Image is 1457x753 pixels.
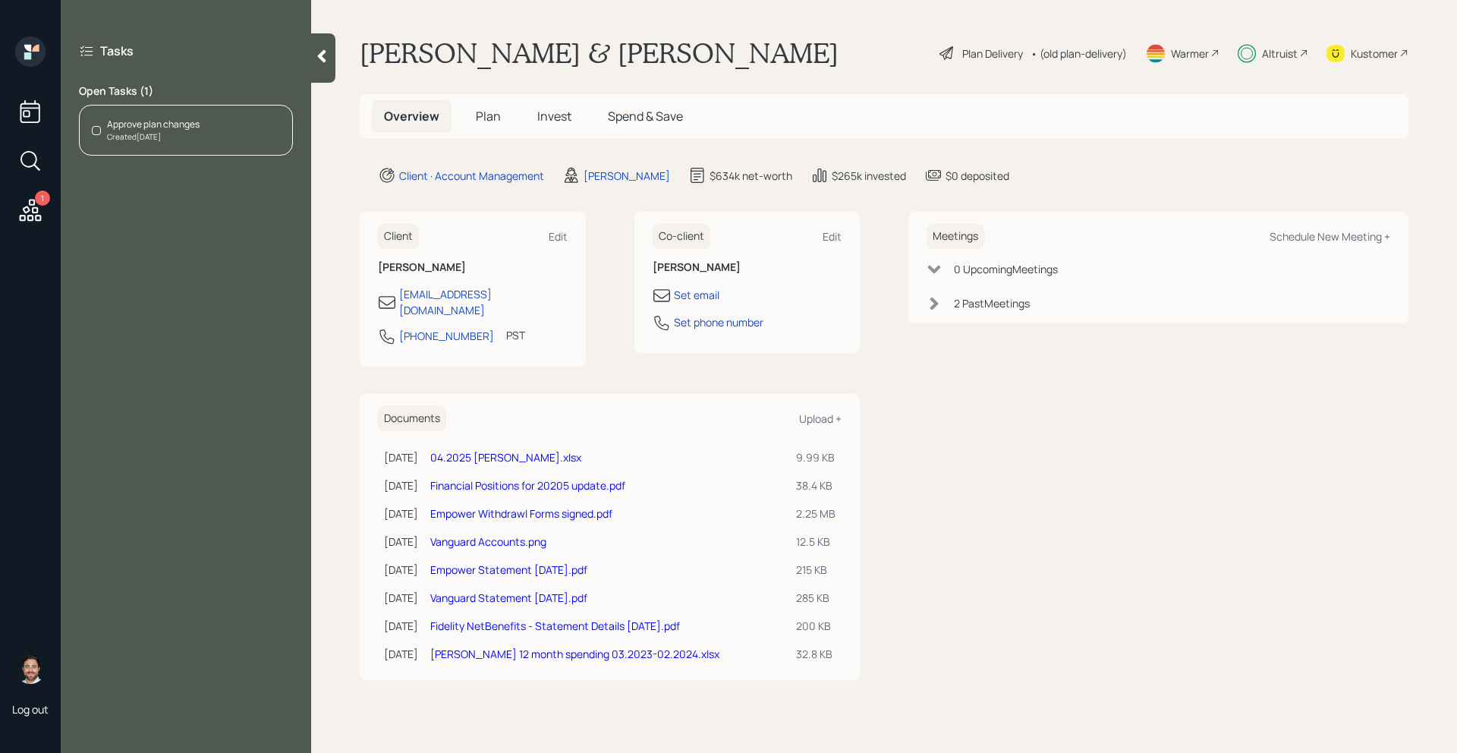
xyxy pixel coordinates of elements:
[796,562,835,578] div: 215 KB
[378,406,446,431] h6: Documents
[399,286,568,318] div: [EMAIL_ADDRESS][DOMAIN_NAME]
[430,478,625,493] a: Financial Positions for 20205 update.pdf
[384,108,439,124] span: Overview
[384,646,418,662] div: [DATE]
[12,702,49,717] div: Log out
[608,108,683,124] span: Spend & Save
[384,449,418,465] div: [DATE]
[799,411,842,426] div: Upload +
[796,506,835,521] div: 2.25 MB
[832,168,906,184] div: $265k invested
[796,646,835,662] div: 32.8 KB
[430,534,546,549] a: Vanguard Accounts.png
[962,46,1023,61] div: Plan Delivery
[537,108,571,124] span: Invest
[796,534,835,550] div: 12.5 KB
[796,449,835,465] div: 9.99 KB
[79,83,293,99] label: Open Tasks ( 1 )
[430,619,680,633] a: Fidelity NetBenefits - Statement Details [DATE].pdf
[796,618,835,634] div: 200 KB
[954,295,1030,311] div: 2 Past Meeting s
[674,287,719,303] div: Set email
[476,108,501,124] span: Plan
[946,168,1009,184] div: $0 deposited
[384,534,418,550] div: [DATE]
[384,506,418,521] div: [DATE]
[399,168,544,184] div: Client · Account Management
[796,590,835,606] div: 285 KB
[100,43,134,59] label: Tasks
[15,654,46,684] img: michael-russo-headshot.png
[584,168,670,184] div: [PERSON_NAME]
[1351,46,1398,61] div: Kustomer
[927,224,984,249] h6: Meetings
[384,562,418,578] div: [DATE]
[384,590,418,606] div: [DATE]
[399,328,494,344] div: [PHONE_NUMBER]
[506,327,525,343] div: PST
[823,229,842,244] div: Edit
[378,261,568,274] h6: [PERSON_NAME]
[430,450,581,465] a: 04.2025 [PERSON_NAME].xlsx
[430,506,612,521] a: Empower Withdrawl Forms signed.pdf
[35,191,50,206] div: 1
[954,261,1058,277] div: 0 Upcoming Meeting s
[1031,46,1127,61] div: • (old plan-delivery)
[653,224,710,249] h6: Co-client
[384,618,418,634] div: [DATE]
[653,261,842,274] h6: [PERSON_NAME]
[710,168,792,184] div: $634k net-worth
[430,591,587,605] a: Vanguard Statement [DATE].pdf
[430,647,719,661] a: [PERSON_NAME] 12 month spending 03.2023-02.2024.xlsx
[107,131,200,143] div: Created [DATE]
[107,118,200,131] div: Approve plan changes
[796,477,835,493] div: 38.4 KB
[1270,229,1390,244] div: Schedule New Meeting +
[1262,46,1298,61] div: Altruist
[360,36,839,70] h1: [PERSON_NAME] & [PERSON_NAME]
[1171,46,1209,61] div: Warmer
[378,224,419,249] h6: Client
[430,562,587,577] a: Empower Statement [DATE].pdf
[549,229,568,244] div: Edit
[674,314,763,330] div: Set phone number
[384,477,418,493] div: [DATE]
